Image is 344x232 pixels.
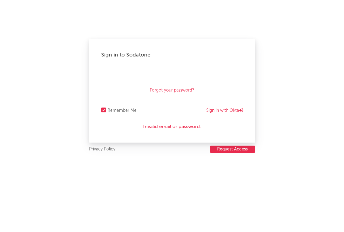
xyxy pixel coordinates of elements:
div: Invalid email or password. [101,123,243,130]
button: Request Access [210,146,255,153]
a: Sign in with Okta [206,107,243,114]
div: Sign in to Sodatone [101,51,243,59]
a: Privacy Policy [89,146,115,153]
a: Forgot your password? [150,87,194,94]
div: Remember Me [108,107,137,114]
